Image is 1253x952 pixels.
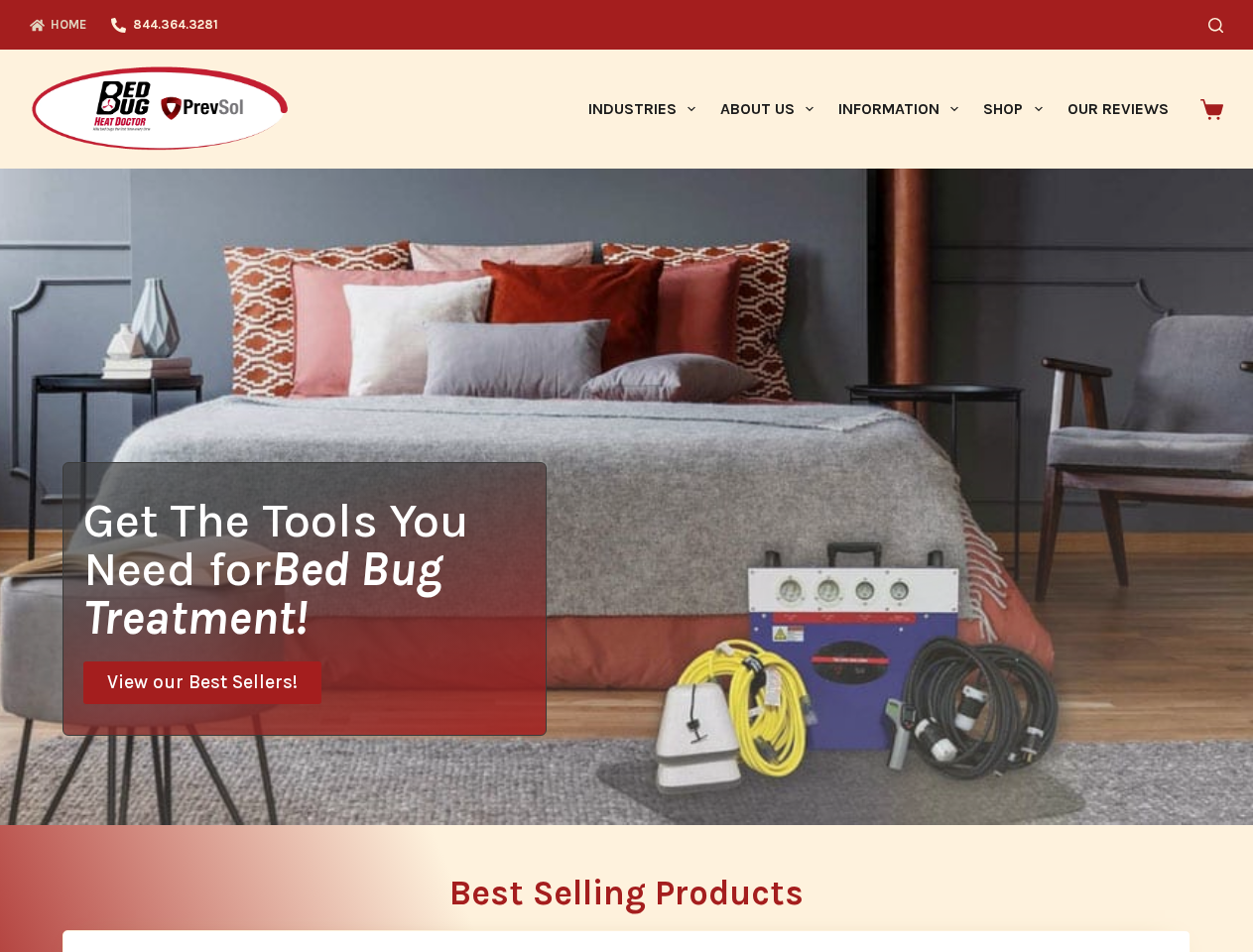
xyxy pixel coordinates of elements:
a: Shop [971,50,1055,169]
a: About Us [707,50,825,169]
a: Our Reviews [1055,50,1181,169]
i: Bed Bug Treatment! [83,540,442,646]
h2: Best Selling Products [63,876,1190,910]
h1: Get The Tools You Need for [83,496,546,642]
span: View our Best Sellers! [107,673,298,692]
button: Search [1208,18,1223,33]
a: View our Best Sellers! [83,661,321,704]
a: Industries [575,50,707,169]
nav: Primary [575,50,1181,169]
img: Prevsol/Bed Bug Heat Doctor [30,65,290,154]
a: Information [826,50,971,169]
